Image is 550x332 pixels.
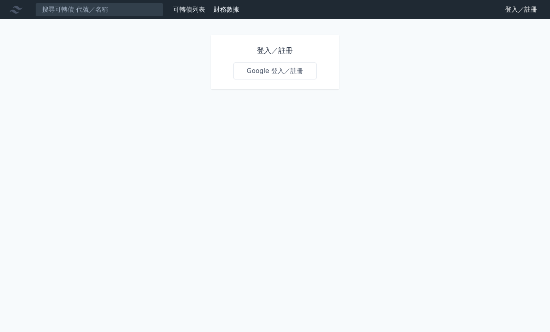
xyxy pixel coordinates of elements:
a: 登入／註冊 [499,3,544,16]
a: 可轉債列表 [173,6,205,13]
input: 搜尋可轉債 代號／名稱 [35,3,163,16]
h1: 登入／註冊 [234,45,317,56]
a: Google 登入／註冊 [234,63,317,79]
a: 財務數據 [214,6,239,13]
